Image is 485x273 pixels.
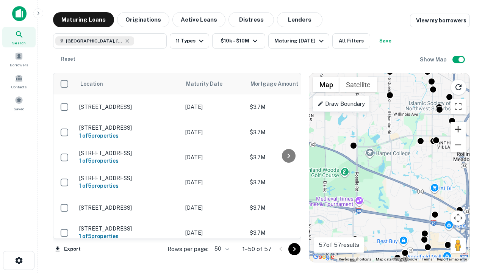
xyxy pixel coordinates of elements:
a: Saved [2,93,36,113]
span: Map data ©2025 Google [376,257,417,261]
img: Google [311,252,336,262]
a: Report a map error [437,257,467,261]
h6: 1 of 5 properties [79,232,178,240]
iframe: Chat Widget [447,188,485,224]
p: Draw Boundary [318,99,365,108]
button: Reset [56,52,80,67]
button: Export [53,243,83,255]
span: Contacts [11,84,27,90]
p: [DATE] [185,103,242,111]
button: Lenders [277,12,322,27]
div: 50 [211,243,230,254]
p: $3.7M [250,229,325,237]
th: Maturity Date [181,73,246,94]
p: 57 of 57 results [319,240,359,249]
p: $3.7M [250,178,325,187]
span: Search [12,40,26,46]
p: [DATE] [185,153,242,162]
p: $3.7M [250,153,325,162]
p: [STREET_ADDRESS] [79,204,178,211]
span: Location [80,79,103,88]
p: [DATE] [185,178,242,187]
button: Maturing Loans [53,12,114,27]
p: [STREET_ADDRESS] [79,150,178,157]
a: Borrowers [2,49,36,69]
div: Maturing [DATE] [274,36,326,45]
p: $3.7M [250,103,325,111]
button: Reload search area [451,79,466,95]
button: $10k - $10M [212,33,265,49]
p: [STREET_ADDRESS] [79,175,178,182]
button: Go to next page [288,243,300,255]
img: capitalize-icon.png [12,6,27,21]
span: Saved [14,106,25,112]
a: Search [2,27,36,47]
button: 11 Types [170,33,209,49]
button: Active Loans [172,12,225,27]
p: [STREET_ADDRESS] [79,104,178,110]
span: Maturity Date [186,79,232,88]
button: Show street map [313,77,339,92]
p: $3.7M [250,204,325,212]
button: Show satellite imagery [339,77,377,92]
button: Drag Pegman onto the map to open Street View [451,238,466,253]
p: $3.7M [250,128,325,136]
p: [STREET_ADDRESS] [79,225,178,232]
th: Location [75,73,181,94]
h6: 1 of 5 properties [79,157,178,165]
p: [DATE] [185,229,242,237]
p: [DATE] [185,128,242,136]
p: [STREET_ADDRESS] [79,124,178,131]
button: Keyboard shortcuts [339,257,371,262]
h6: Show Map [420,55,448,64]
p: [DATE] [185,204,242,212]
a: Open this area in Google Maps (opens a new window) [311,252,336,262]
button: Originations [117,12,169,27]
h6: 1 of 5 properties [79,132,178,140]
button: Zoom in [451,122,466,137]
a: Terms (opens in new tab) [422,257,432,261]
span: Borrowers [10,62,28,68]
p: Rows per page: [167,245,208,254]
h6: 1 of 5 properties [79,182,178,190]
button: All Filters [332,33,370,49]
p: 1–50 of 57 [242,245,272,254]
span: Mortgage Amount [250,79,308,88]
button: Maturing [DATE] [268,33,329,49]
button: Distress [228,12,274,27]
th: Mortgage Amount [246,73,329,94]
button: Toggle fullscreen view [451,99,466,114]
span: [GEOGRAPHIC_DATA], [GEOGRAPHIC_DATA] [66,38,123,44]
button: Zoom out [451,137,466,152]
a: View my borrowers [410,14,470,27]
div: 0 0 [309,73,469,262]
button: Save your search to get updates of matches that match your search criteria. [373,33,397,49]
a: Contacts [2,71,36,91]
